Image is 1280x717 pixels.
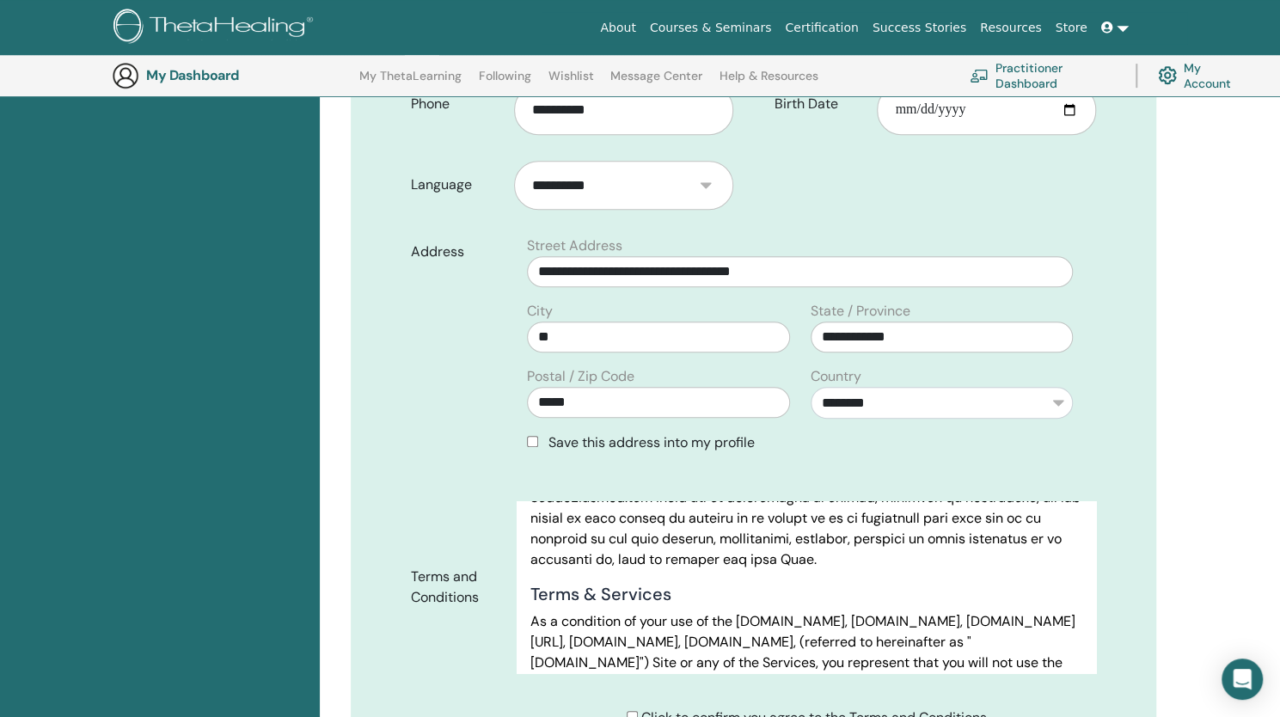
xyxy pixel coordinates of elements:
a: Store [1049,12,1094,44]
img: generic-user-icon.jpg [112,62,139,89]
a: Certification [778,12,865,44]
label: Street Address [527,236,622,256]
a: About [593,12,642,44]
a: Help & Resources [720,69,818,96]
div: Open Intercom Messenger [1222,659,1263,700]
label: Phone [398,88,514,120]
label: State / Province [811,301,910,322]
h4: Terms & Services [530,584,1082,604]
label: Birth Date [762,88,878,120]
label: Address [398,236,517,268]
a: Success Stories [866,12,973,44]
a: Wishlist [548,69,594,96]
img: cog.svg [1158,62,1177,89]
a: Following [479,69,531,96]
label: Terms and Conditions [398,561,517,614]
a: Message Center [610,69,702,96]
a: My ThetaLearning [359,69,462,96]
img: logo.png [113,9,319,47]
label: Country [811,366,861,387]
img: chalkboard-teacher.svg [970,69,989,83]
label: Language [398,169,514,201]
a: Courses & Seminars [643,12,779,44]
label: Postal / Zip Code [527,366,634,387]
a: Practitioner Dashboard [970,57,1115,95]
span: Save this address into my profile [548,433,755,451]
p: As a condition of your use of the [DOMAIN_NAME], [DOMAIN_NAME], [DOMAIN_NAME][URL], [DOMAIN_NAME]... [530,611,1082,714]
h3: My Dashboard [146,67,318,83]
a: My Account [1158,57,1245,95]
label: City [527,301,553,322]
a: Resources [973,12,1049,44]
